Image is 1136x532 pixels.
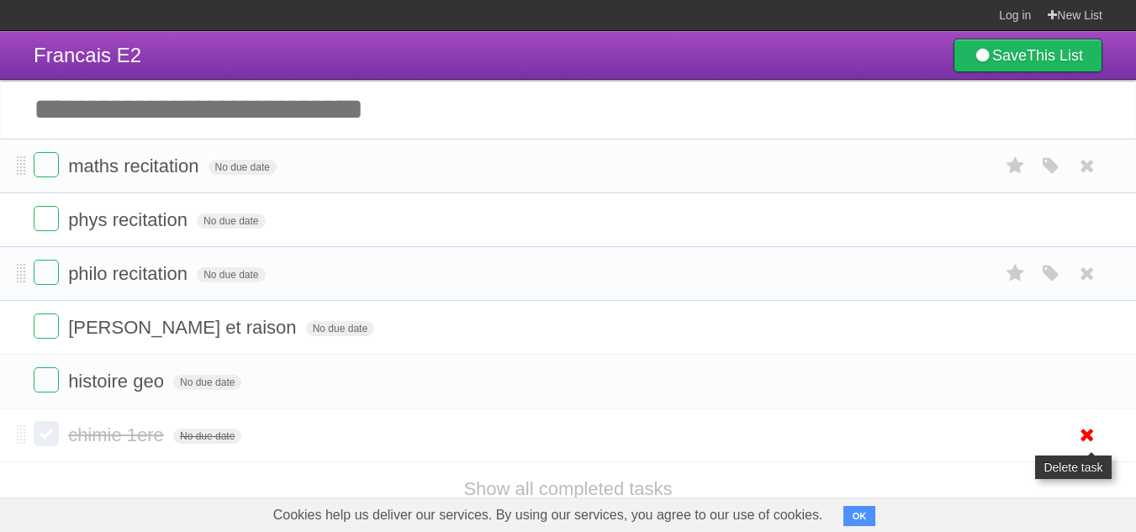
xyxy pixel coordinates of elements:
span: No due date [197,267,265,282]
span: No due date [173,429,241,444]
label: Star task [1000,260,1032,287]
label: Done [34,206,59,231]
span: chimie 1ere [68,424,168,445]
span: phys recitation [68,209,192,230]
span: No due date [209,160,277,175]
label: Done [34,260,59,285]
label: Done [34,367,59,392]
label: Star task [1000,152,1032,180]
span: [PERSON_NAME] et raison [68,317,300,338]
a: Show all completed tasks [463,478,672,499]
span: philo recitation [68,263,192,284]
b: This List [1027,47,1083,64]
button: OK [843,506,876,526]
span: Francais E2 [34,44,141,66]
span: Cookies help us deliver our services. By using our services, you agree to our use of cookies. [256,498,840,532]
label: Done [34,313,59,339]
label: Done [34,152,59,177]
a: SaveThis List [954,39,1102,72]
label: Done [34,421,59,446]
span: No due date [173,375,241,390]
span: maths recitation [68,155,203,176]
span: No due date [306,321,374,336]
span: No due date [197,213,265,229]
span: histoire geo [68,371,168,392]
